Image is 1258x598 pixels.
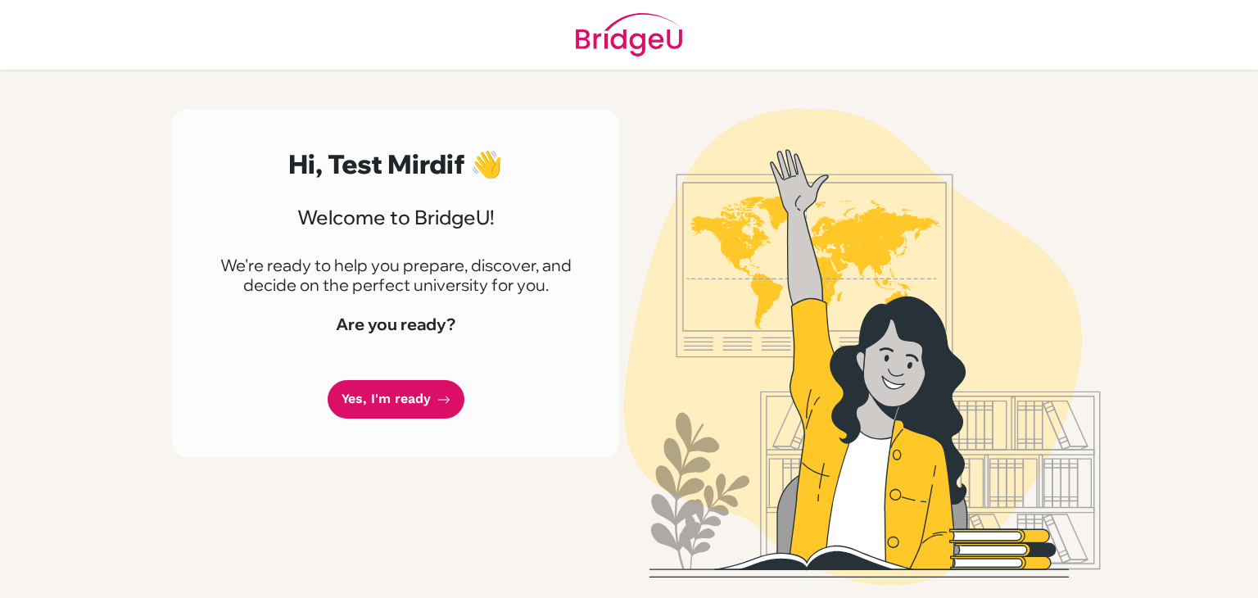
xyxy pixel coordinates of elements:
h3: Welcome to BridgeU! [211,206,580,229]
a: Yes, I'm ready [328,380,464,419]
h4: Are you ready? [211,315,580,334]
p: We're ready to help you prepare, discover, and decide on the perfect university for you. [211,256,580,295]
h2: Hi, Test Mirdif 👋 [211,148,580,179]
